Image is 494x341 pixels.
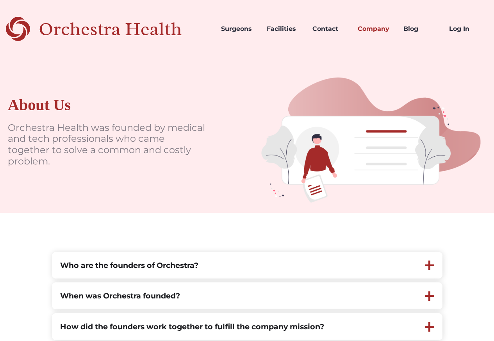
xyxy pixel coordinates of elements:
[39,21,209,37] div: Orchestra Health
[8,122,208,167] p: Orchestra Health was founded by medical and tech professionals who came together to solve a commo...
[260,16,306,42] a: Facilities
[60,291,180,300] strong: When was Orchestra founded?
[443,16,489,42] a: Log In
[215,16,260,42] a: Surgeons
[247,58,494,213] img: doctors
[60,261,198,270] strong: Who are the founders of Orchestra?
[351,16,397,42] a: Company
[397,16,443,42] a: Blog
[60,322,324,331] strong: How did the founders work together to fulfill the company mission?
[6,16,209,42] a: home
[8,96,71,114] div: About Us
[306,16,352,42] a: Contact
